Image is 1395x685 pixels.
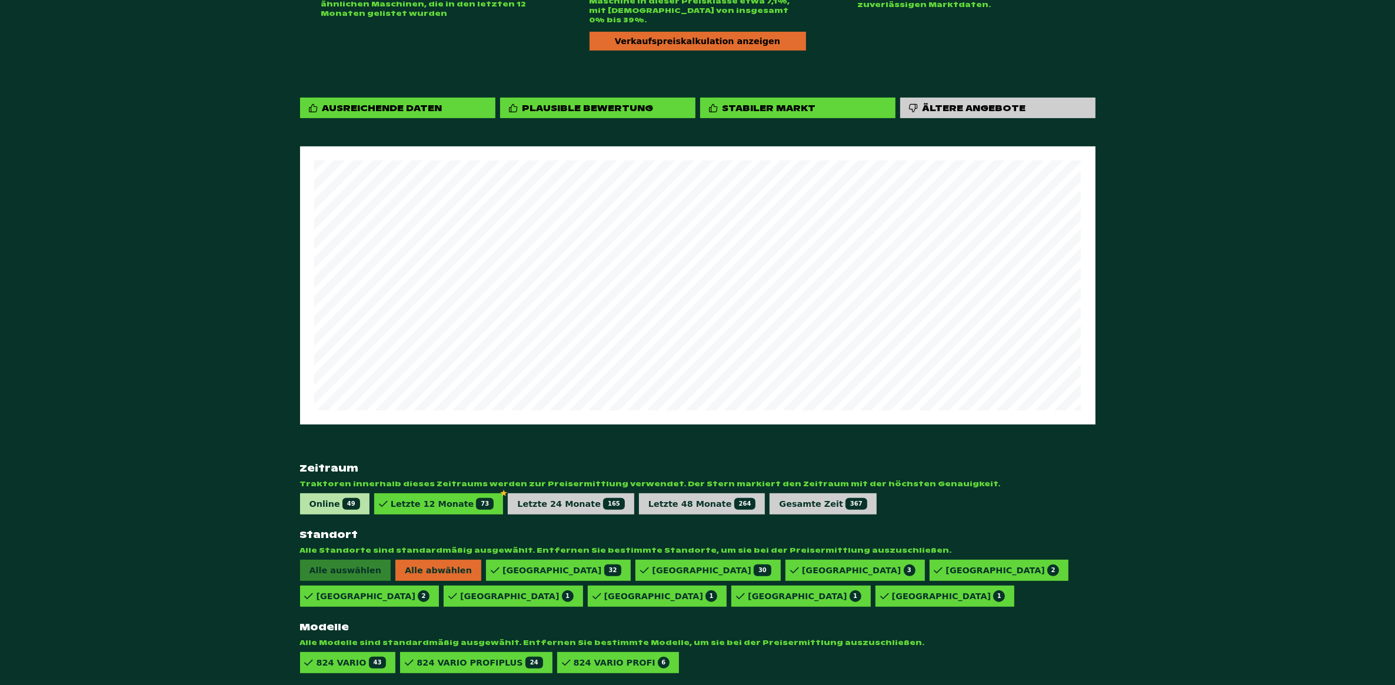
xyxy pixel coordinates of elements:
[604,590,718,602] div: [GEOGRAPHIC_DATA]
[322,102,442,113] div: Ausreichende Daten
[802,564,915,576] div: [GEOGRAPHIC_DATA]
[300,560,391,581] span: Alle auswählen
[904,564,915,576] span: 3
[946,564,1060,576] div: [GEOGRAPHIC_DATA]
[923,102,1026,113] div: Ältere Angebote
[603,498,625,510] span: 165
[317,590,430,602] div: [GEOGRAPHIC_DATA]
[417,657,542,669] div: 824 VARIO PROFIPLUS
[850,590,861,602] span: 1
[748,590,861,602] div: [GEOGRAPHIC_DATA]
[734,498,756,510] span: 264
[369,657,387,669] span: 43
[590,32,806,51] div: Verkaufspreiskalkulation anzeigen
[648,498,756,510] div: Letzte 48 Monate
[500,98,695,118] div: Plausible Bewertung
[502,564,621,576] div: [GEOGRAPHIC_DATA]
[658,657,670,669] span: 6
[525,657,543,669] span: 24
[652,564,771,576] div: [GEOGRAPHIC_DATA]
[574,657,670,669] div: 824 VARIO PROFI
[993,590,1005,602] span: 1
[300,529,1096,541] strong: Standort
[342,498,360,510] span: 49
[476,498,494,510] span: 73
[317,657,387,669] div: 824 VARIO
[723,102,816,113] div: Stabiler Markt
[562,590,574,602] span: 1
[300,546,1096,555] span: Alle Standorte sind standardmäßig ausgewählt. Entfernen Sie bestimmte Standorte, um sie bei der P...
[300,479,1096,489] span: Traktoren innerhalb dieses Zeitraums werden zur Preisermittlung verwendet. Der Stern markiert den...
[845,498,867,510] span: 367
[418,590,430,602] span: 2
[1047,564,1059,576] span: 2
[300,462,1096,475] strong: Zeitraum
[754,564,771,576] span: 30
[300,638,1096,647] span: Alle Modelle sind standardmäßig ausgewählt. Entfernen Sie bestimmte Modelle, um sie bei der Preis...
[517,498,625,510] div: Letzte 24 Monate
[892,590,1006,602] div: [GEOGRAPHIC_DATA]
[395,560,481,581] span: Alle abwählen
[604,564,622,576] span: 32
[522,102,654,113] div: Plausible Bewertung
[900,98,1096,118] div: Ältere Angebote
[300,621,1096,633] strong: Modelle
[300,98,495,118] div: Ausreichende Daten
[460,590,574,602] div: [GEOGRAPHIC_DATA]
[309,498,360,510] div: Online
[779,498,867,510] div: Gesamte Zeit
[391,498,494,510] div: Letzte 12 Monate
[700,98,895,118] div: Stabiler Markt
[705,590,717,602] span: 1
